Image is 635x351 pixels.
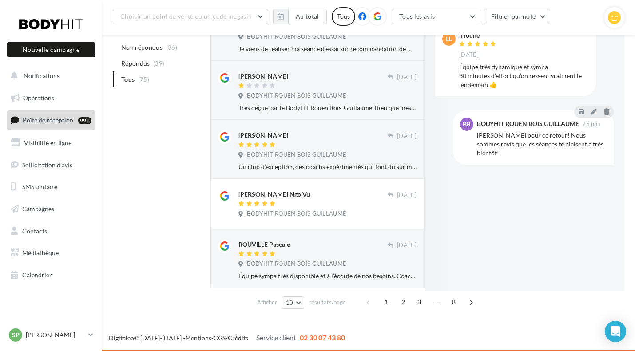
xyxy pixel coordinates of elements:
a: Opérations [5,89,97,107]
button: Au total [273,9,327,24]
a: SP [PERSON_NAME] [7,327,95,343]
span: 10 [286,299,294,306]
button: 10 [282,296,305,309]
a: Visibilité en ligne [5,134,97,152]
div: Open Intercom Messenger [605,321,626,342]
button: Nouvelle campagne [7,42,95,57]
span: SP [12,331,20,339]
span: (39) [153,60,164,67]
a: Mentions [185,334,211,342]
span: Calendrier [22,271,52,279]
span: © [DATE]-[DATE] - - - [109,334,345,342]
a: Sollicitation d'avis [5,156,97,174]
span: Tous les avis [399,12,435,20]
span: BODYHIT ROUEN BOIS GUILLAUME [247,260,346,268]
button: Notifications [5,67,93,85]
a: Contacts [5,222,97,241]
a: Boîte de réception99+ [5,110,97,130]
a: Digitaleo [109,334,134,342]
span: SMS unitaire [22,183,57,190]
span: BODYHIT ROUEN BOIS GUILLAUME [247,33,346,41]
span: BODYHIT ROUEN BOIS GUILLAUME [247,92,346,100]
div: Équipe sympa très disponible et à l’écoute de nos besoins. Coachs sportifs très attentifs aux éve... [238,272,417,280]
span: 25 juin [582,121,600,127]
span: Médiathèque [22,249,59,256]
span: Service client [256,333,296,342]
span: résultats/page [309,298,346,307]
button: Au total [288,9,327,24]
span: [DATE] [459,51,479,59]
a: Crédits [228,334,248,342]
span: 8 [447,295,461,309]
div: [PERSON_NAME] [238,72,288,81]
span: ... [429,295,444,309]
span: (36) [166,44,177,51]
div: ROUVILLE Pascale [238,240,290,249]
span: 2 [396,295,410,309]
div: [PERSON_NAME] pour ce retour! Nous sommes ravis que les séances te plaisent à très bientôt! [477,131,607,158]
span: Boîte de réception [23,116,73,124]
div: Un club d’exception, des coachs expérimentés qui font du sur mesure ( merci [PERSON_NAME]) et une... [238,162,417,171]
a: SMS unitaire [5,177,97,196]
a: Médiathèque [5,244,97,262]
span: Afficher [257,298,277,307]
span: BODYHIT ROUEN BOIS GUILLAUME [247,210,346,218]
span: Choisir un point de vente ou un code magasin [120,12,252,20]
div: [PERSON_NAME] [238,131,288,140]
div: Équipe très dynamique et sympa 30 minutes d’effort qu’on ressent vraiment le lendemain 👍 [459,63,589,89]
span: [DATE] [397,241,417,249]
span: Sollicitation d'avis [22,161,72,168]
div: Je viens de réaliser ma séance d'essai sur recommandation de mes amies, et je ne regrette absolum... [238,44,417,53]
div: Tous [332,7,355,26]
span: BODYHIT ROUEN BOIS GUILLAUME [247,151,346,159]
span: 3 [412,295,426,309]
span: BR [463,120,471,129]
span: ll [446,35,452,43]
span: Campagnes [22,205,54,213]
span: Contacts [22,227,47,235]
div: [PERSON_NAME] Ngo Vu [238,190,310,199]
span: 02 30 07 43 80 [300,333,345,342]
a: Calendrier [5,266,97,284]
span: Répondus [121,59,150,68]
span: [DATE] [397,132,417,140]
span: Opérations [23,94,54,102]
span: 1 [379,295,393,309]
span: Non répondus [121,43,163,52]
button: Tous les avis [392,9,480,24]
span: Notifications [24,72,60,79]
div: BODYHIT ROUEN BOIS GUILLAUME [477,121,579,127]
div: 99+ [78,117,91,124]
span: [DATE] [397,191,417,199]
span: Visibilité en ligne [24,139,71,146]
p: [PERSON_NAME] [26,331,85,339]
a: CGS [214,334,226,342]
a: Campagnes [5,200,97,218]
button: Filtrer par note [484,9,551,24]
div: li loune [459,32,498,39]
button: Choisir un point de vente ou un code magasin [113,9,268,24]
div: Très déçue par le BodyHit Rouen Bois-Guillaume. Bien que mes séances offertes soient encore valab... [238,103,417,112]
span: [DATE] [397,73,417,81]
